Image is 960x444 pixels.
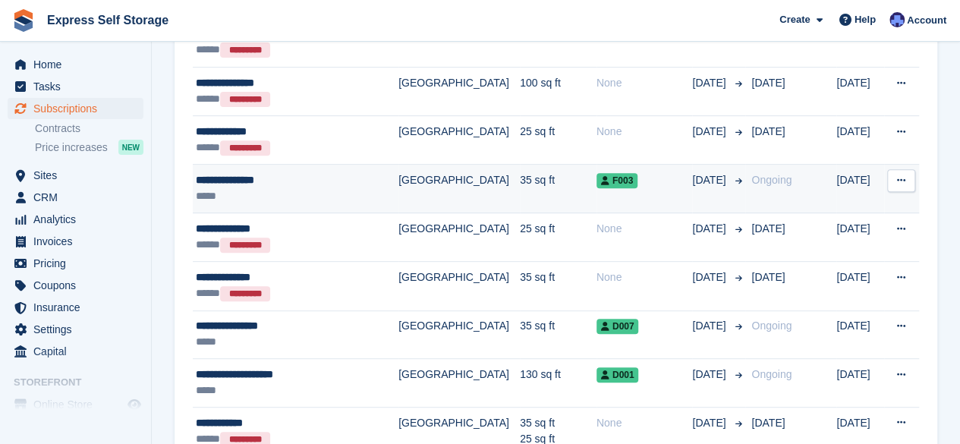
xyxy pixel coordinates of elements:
span: Tasks [33,76,124,97]
span: D007 [596,319,639,334]
td: 165 sq ft [520,18,596,67]
td: [GEOGRAPHIC_DATA] [398,262,520,310]
span: Price increases [35,140,108,155]
span: [DATE] [692,221,729,237]
a: Contracts [35,121,143,136]
a: menu [8,165,143,186]
span: [DATE] [692,172,729,188]
span: Sites [33,165,124,186]
td: [DATE] [836,18,884,67]
td: [GEOGRAPHIC_DATA] [398,213,520,262]
span: [DATE] [751,77,785,89]
a: Preview store [125,395,143,414]
span: Ongoing [751,368,792,380]
td: 35 sq ft [520,262,596,310]
span: Analytics [33,209,124,230]
span: [DATE] [692,124,729,140]
span: Capital [33,341,124,362]
span: [DATE] [692,75,729,91]
td: 25 sq ft [520,213,596,262]
a: menu [8,319,143,340]
span: Help [855,12,876,27]
span: [DATE] [692,367,729,383]
td: [GEOGRAPHIC_DATA] [398,18,520,67]
span: D001 [596,367,639,383]
img: Vahnika Batchu [889,12,905,27]
span: Insurance [33,297,124,318]
span: Create [779,12,810,27]
div: None [596,75,693,91]
span: CRM [33,187,124,208]
span: Coupons [33,275,124,296]
a: Express Self Storage [41,8,175,33]
a: Price increases NEW [35,139,143,156]
td: [GEOGRAPHIC_DATA] [398,67,520,115]
span: [DATE] [692,318,729,334]
td: [DATE] [836,165,884,213]
td: [DATE] [836,262,884,310]
a: menu [8,297,143,318]
td: 130 sq ft [520,359,596,408]
a: menu [8,275,143,296]
span: [DATE] [751,271,785,283]
span: Home [33,54,124,75]
td: [DATE] [836,67,884,115]
div: None [596,269,693,285]
a: menu [8,231,143,252]
span: [DATE] [751,417,785,429]
a: menu [8,187,143,208]
img: stora-icon-8386f47178a22dfd0bd8f6a31ec36ba5ce8667c1dd55bd0f319d3a0aa187defe.svg [12,9,35,32]
a: menu [8,341,143,362]
a: menu [8,209,143,230]
div: None [596,415,693,431]
span: F003 [596,173,637,188]
span: Invoices [33,231,124,252]
span: [DATE] [692,269,729,285]
a: menu [8,394,143,415]
td: [GEOGRAPHIC_DATA] [398,116,520,165]
td: [DATE] [836,310,884,359]
td: [GEOGRAPHIC_DATA] [398,359,520,408]
span: Subscriptions [33,98,124,119]
div: None [596,124,693,140]
span: [DATE] [751,125,785,137]
td: [DATE] [836,116,884,165]
span: Account [907,13,946,28]
td: 25 sq ft [520,116,596,165]
td: 35 sq ft [520,310,596,359]
span: Storefront [14,375,151,390]
span: Ongoing [751,174,792,186]
td: [GEOGRAPHIC_DATA] [398,310,520,359]
span: [DATE] [751,222,785,235]
td: [DATE] [836,213,884,262]
div: None [596,221,693,237]
span: [DATE] [692,415,729,431]
td: [DATE] [836,359,884,408]
a: menu [8,76,143,97]
td: 100 sq ft [520,67,596,115]
a: menu [8,253,143,274]
span: Pricing [33,253,124,274]
a: menu [8,54,143,75]
span: Ongoing [751,320,792,332]
span: Settings [33,319,124,340]
div: NEW [118,140,143,155]
a: menu [8,98,143,119]
td: 35 sq ft [520,165,596,213]
td: [GEOGRAPHIC_DATA] [398,165,520,213]
span: Online Store [33,394,124,415]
